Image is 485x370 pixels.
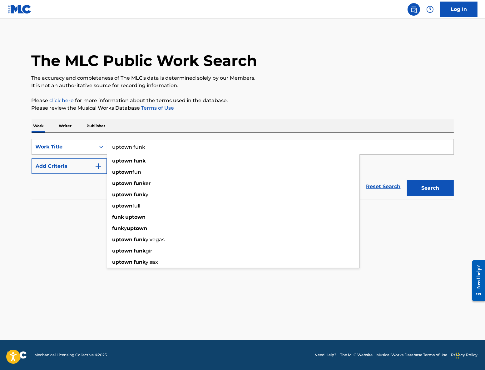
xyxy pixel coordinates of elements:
span: girl [146,248,154,254]
img: MLC Logo [7,5,32,14]
span: y vegas [146,237,165,242]
p: Please review the Musical Works Database [32,104,454,112]
iframe: Chat Widget [454,340,485,370]
div: Drag [456,346,459,365]
div: Work Title [36,143,92,151]
span: Mechanical Licensing Collective © 2025 [34,352,107,358]
a: click here [50,97,74,103]
strong: funk [134,259,146,265]
a: Public Search [408,3,420,16]
strong: funk [134,180,146,186]
p: The accuracy and completeness of The MLC's data is determined solely by our Members. [32,74,454,82]
a: Need Help? [314,352,336,358]
strong: uptown [112,192,133,197]
strong: uptown [127,225,147,231]
form: Search Form [32,139,454,199]
button: Add Criteria [32,158,107,174]
img: logo [7,351,27,359]
strong: uptown [112,237,133,242]
strong: funk [112,214,124,220]
p: Writer [57,119,74,132]
span: y [146,192,149,197]
strong: uptown [112,180,133,186]
span: er [146,180,151,186]
h1: The MLC Public Work Search [32,51,257,70]
p: Please for more information about the terms used in the database. [32,97,454,104]
a: Musical Works Database Terms of Use [376,352,447,358]
span: y [124,225,127,231]
a: Log In [440,2,478,17]
strong: uptown [112,158,133,164]
a: Privacy Policy [451,352,478,358]
strong: funk [112,225,124,231]
img: search [410,6,418,13]
span: full [133,203,141,209]
a: Terms of Use [140,105,174,111]
strong: uptown [112,259,133,265]
p: It is not an authoritative source for recording information. [32,82,454,89]
p: Publisher [85,119,107,132]
strong: funk [134,237,146,242]
span: y sax [146,259,158,265]
strong: uptown [112,248,133,254]
strong: uptown [112,169,133,175]
strong: uptown [112,203,133,209]
strong: uptown [126,214,146,220]
strong: funk [134,158,146,164]
span: fun [133,169,141,175]
p: Work [32,119,46,132]
img: help [426,6,434,13]
iframe: Resource Center [468,256,485,306]
a: Reset Search [363,180,404,193]
button: Search [407,180,454,196]
a: The MLC Website [340,352,373,358]
div: Help [424,3,436,16]
strong: funk [134,248,146,254]
strong: funk [134,192,146,197]
img: 9d2ae6d4665cec9f34b9.svg [95,162,102,170]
